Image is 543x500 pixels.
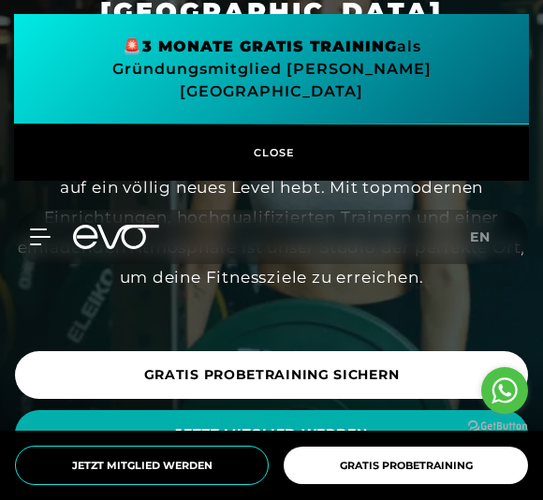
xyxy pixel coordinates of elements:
[284,447,528,485] a: Gratis Probetraining
[33,458,251,474] span: Jetzt Mitglied werden
[15,446,269,486] a: Jetzt Mitglied werden
[249,144,295,161] span: CLOSE
[37,424,506,444] span: JETZT MITGLIED WERDEN
[470,228,491,245] span: en
[37,365,506,385] span: GRATIS PROBETRAINING SICHERN
[14,125,529,181] button: CLOSE
[468,420,528,431] a: Go to GetButton.io website
[15,404,528,463] a: JETZT MITGLIED WERDEN
[15,346,528,404] a: GRATIS PROBETRAINING SICHERN
[481,367,528,414] a: Go to whatsapp
[470,227,502,248] a: en
[301,458,511,474] span: Gratis Probetraining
